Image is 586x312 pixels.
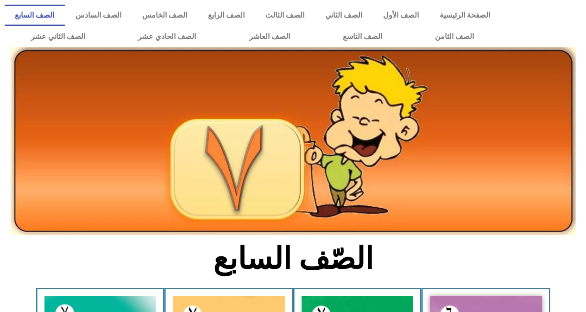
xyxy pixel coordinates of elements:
a: الصف الثاني عشر [5,26,112,47]
h2: الصّف السابع [140,241,446,277]
a: الصف الخامس [132,5,197,26]
a: الصف الأول [372,5,429,26]
a: الصف العاشر [223,26,316,47]
a: الصف التاسع [316,26,409,47]
a: الصف الثاني [315,5,372,26]
a: الصف الرابع [197,5,255,26]
a: الصف الحادي عشر [112,26,222,47]
a: الصفحة الرئيسية [429,5,500,26]
a: الصف السابع [5,5,65,26]
a: الصف السادس [65,5,132,26]
a: الصف الثامن [409,26,500,47]
a: الصف الثالث [255,5,315,26]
